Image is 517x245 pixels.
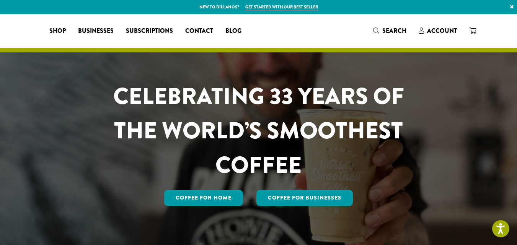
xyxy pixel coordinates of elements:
span: Shop [49,26,66,36]
span: Businesses [78,26,114,36]
a: Get started with our best seller [245,4,318,10]
a: Shop [43,25,72,37]
span: Account [427,26,457,35]
span: Contact [185,26,213,36]
span: Subscriptions [126,26,173,36]
a: Search [367,24,413,37]
a: Coffee for Home [164,190,243,206]
span: Search [382,26,406,35]
a: Coffee For Businesses [256,190,353,206]
h1: CELEBRATING 33 YEARS OF THE WORLD’S SMOOTHEST COFFEE [91,79,427,182]
span: Blog [225,26,241,36]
